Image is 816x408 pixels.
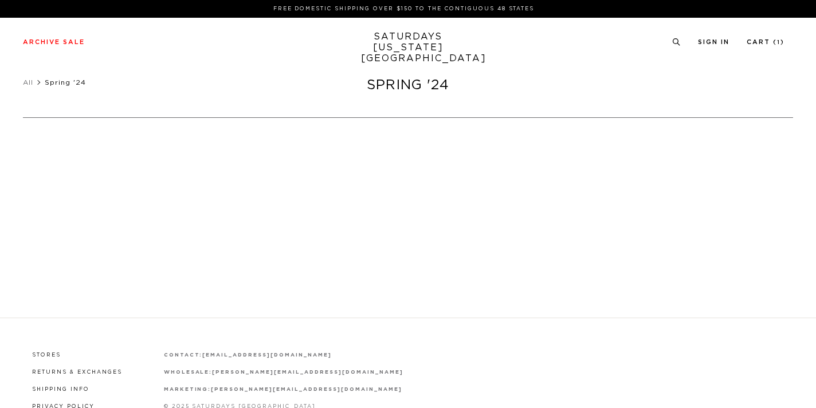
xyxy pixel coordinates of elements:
a: SATURDAYS[US_STATE][GEOGRAPHIC_DATA] [361,31,456,64]
a: Returns & Exchanges [32,370,122,375]
small: 1 [777,40,780,45]
a: [PERSON_NAME][EMAIL_ADDRESS][DOMAIN_NAME] [211,387,402,392]
strong: marketing: [164,387,211,392]
strong: wholesale: [164,370,213,375]
span: Spring '24 [45,79,86,86]
a: Archive Sale [23,39,85,45]
p: FREE DOMESTIC SHIPPING OVER $150 TO THE CONTIGUOUS 48 STATES [28,5,780,13]
strong: contact: [164,352,203,358]
a: Cart (1) [747,39,784,45]
a: [PERSON_NAME][EMAIL_ADDRESS][DOMAIN_NAME] [212,370,403,375]
a: Stores [32,352,61,358]
a: [EMAIL_ADDRESS][DOMAIN_NAME] [202,352,331,358]
a: Shipping Info [32,387,89,392]
a: Sign In [698,39,729,45]
a: All [23,79,33,86]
